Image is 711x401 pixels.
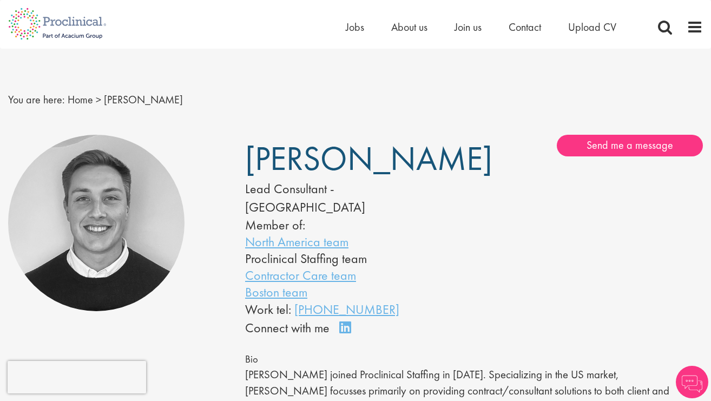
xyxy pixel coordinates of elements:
[245,216,305,233] label: Member of:
[104,93,183,107] span: [PERSON_NAME]
[346,20,364,34] a: Jobs
[245,284,307,300] a: Boston team
[294,301,399,318] a: [PHONE_NUMBER]
[245,137,492,180] span: [PERSON_NAME]
[8,361,146,393] iframe: reCAPTCHA
[245,250,442,267] li: Proclinical Staffing team
[557,135,703,156] a: Send me a message
[245,353,258,366] span: Bio
[676,366,708,398] img: Chatbot
[245,267,356,284] a: Contractor Care team
[455,20,482,34] a: Join us
[391,20,427,34] a: About us
[245,301,291,318] span: Work tel:
[8,135,185,311] img: Bo Forsen
[68,93,93,107] a: breadcrumb link
[96,93,101,107] span: >
[8,93,65,107] span: You are here:
[245,180,442,217] div: Lead Consultant - [GEOGRAPHIC_DATA]
[245,233,348,250] a: North America team
[568,20,616,34] a: Upload CV
[509,20,541,34] a: Contact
